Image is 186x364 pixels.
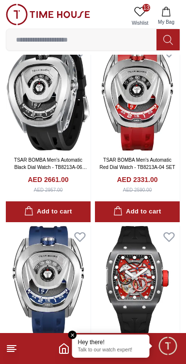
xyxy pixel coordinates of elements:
button: Add to cart [95,201,180,222]
h4: AED 2331.00 [117,175,157,184]
em: Close tooltip [68,331,77,339]
img: TSAR BOMBA Men's Automatic Blue Dial Watch - TB8213A-03 SET [6,226,91,335]
div: AED 2590.00 [123,186,152,194]
a: 13Wishlist [128,4,152,29]
img: TSAR BOMBA Men's Automatic Red Dial Watch - TB8213A-04 SET [95,42,180,151]
img: ... [6,4,90,25]
div: Add to cart [24,206,72,217]
span: My Bag [154,18,178,26]
button: Add to cart [6,201,91,222]
a: TSAR BOMBA Men's Automatic Red Dial Watch - TB8213A-04 SET [99,157,175,170]
div: Add to cart [113,206,161,217]
button: My Bag [152,4,180,29]
div: AED 2957.00 [34,186,63,194]
h4: AED 2661.00 [28,175,68,184]
img: TORNADO Autonova Men's Automatic Red Dial Watch - T24302-XSBB [95,226,180,335]
div: Chat Widget [157,335,179,357]
p: Talk to our watch expert! [78,347,144,354]
span: 13 [142,4,150,12]
img: TSAR BOMBA Men's Automatic Black Dial Watch - TB8213A-06 SET [6,42,91,151]
span: Wishlist [128,19,152,27]
div: Hey there! [78,338,144,346]
a: Home [58,343,70,354]
a: TSAR BOMBA Men's Automatic Black Dial Watch - TB8213A-06 SET [14,157,87,177]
